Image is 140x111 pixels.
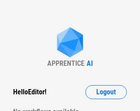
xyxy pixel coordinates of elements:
[47,59,84,68] div: APPRENTICE
[96,89,116,96] span: Logout
[13,85,46,99] div: Hello Editor !
[85,85,127,99] button: Logout
[87,59,93,68] div: AI
[52,27,87,59] img: Apprentice AI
